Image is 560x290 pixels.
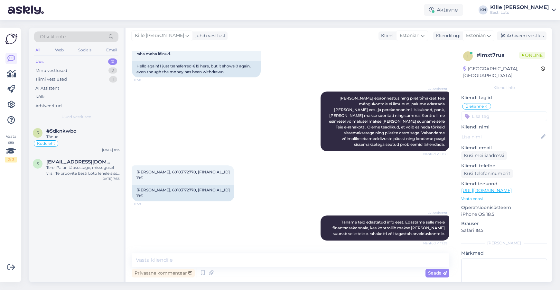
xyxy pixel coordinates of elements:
[462,133,540,140] input: Lisa nimi
[519,52,545,59] span: Online
[329,96,446,147] span: [PERSON_NAME] ebaõnnestus ning piletit/makset Teie mängukontole ei ilmunud, palume edastada [PERS...
[423,210,447,215] span: AI Assistent
[35,85,59,92] div: AI Assistent
[461,250,547,257] p: Märkmed
[461,124,547,130] p: Kliendi nimi
[463,66,541,79] div: [GEOGRAPHIC_DATA], [GEOGRAPHIC_DATA]
[497,31,546,40] div: Arhiveeri vestlus
[132,269,195,277] div: Privaatne kommentaar
[400,32,419,39] span: Estonian
[461,240,547,246] div: [PERSON_NAME]
[423,86,447,91] span: AI Assistent
[102,147,120,152] div: [DATE] 8:13
[332,220,446,236] span: Täname teid edastatud info eest. Edastame selle meie finantsosakonnale, kes kontrollib makse [PER...
[423,241,447,246] span: Nähtud ✓ 11:59
[378,32,394,39] div: Klient
[461,151,507,160] div: Küsi meiliaadressi
[46,128,77,134] span: #5dknkwbo
[461,211,547,218] p: iPhone OS 18.5
[465,104,484,108] span: Ülekanne
[40,33,66,40] span: Otsi kliente
[109,76,117,83] div: 1
[132,61,261,77] div: Hello again! I just transferred €19 here, but it shows 0 again, even though the money has been wi...
[461,169,513,178] div: Küsi telefoninumbrit
[35,67,67,74] div: Minu vestlused
[35,76,67,83] div: Tiimi vestlused
[193,32,226,39] div: juhib vestlust
[428,270,447,276] span: Saada
[5,157,17,163] div: 2 / 3
[490,5,549,10] div: Kille [PERSON_NAME]
[132,185,234,201] div: [PERSON_NAME], 60103172770, [FINANCIAL_ID] 19€
[424,4,463,16] div: Aktiivne
[134,78,158,83] span: 11:58
[37,142,55,145] span: Koduleht
[35,94,45,100] div: Kõik
[461,188,512,193] a: [URL][DOMAIN_NAME]
[35,58,44,65] div: Uus
[46,165,120,176] div: Tere! Palun täpsustage, missugusel viisil Te proovite Eesti Loto lehele sisse logida ning millise...
[136,170,230,180] span: [PERSON_NAME], 60103172770, [FINANCIAL_ID] 19€
[461,85,547,91] div: Kliendi info
[5,33,17,45] img: Askly Logo
[5,134,17,163] div: Vaata siia
[461,227,547,234] p: Safari 18.5
[433,32,461,39] div: Klienditugi
[461,196,547,202] p: Vaata edasi ...
[46,134,120,140] div: Tänud
[37,161,39,166] span: s
[105,46,118,54] div: Email
[61,114,91,120] span: Uued vestlused
[108,58,117,65] div: 2
[46,159,113,165] span: silvipihlak50@gmai.com
[461,220,547,227] p: Brauser
[101,176,120,181] div: [DATE] 7:53
[461,111,547,121] input: Lisa tag
[461,163,547,169] p: Kliendi telefon
[490,5,556,15] a: Kille [PERSON_NAME]Eesti Loto
[108,67,117,74] div: 2
[35,103,62,109] div: Arhiveeritud
[461,145,547,151] p: Kliendi email
[37,130,39,135] span: 5
[77,46,93,54] div: Socials
[135,32,184,39] span: Kille [PERSON_NAME]
[54,46,65,54] div: Web
[461,94,547,101] p: Kliendi tag'id
[467,54,469,58] span: i
[34,46,42,54] div: All
[466,32,486,39] span: Estonian
[461,180,547,187] p: Klienditeekond
[423,152,447,156] span: Nähtud ✓ 11:58
[461,204,547,211] p: Operatsioonisüsteem
[477,51,519,59] div: # imxt7rua
[490,10,549,15] div: Eesti Loto
[134,202,158,207] span: 11:59
[479,5,488,14] div: KN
